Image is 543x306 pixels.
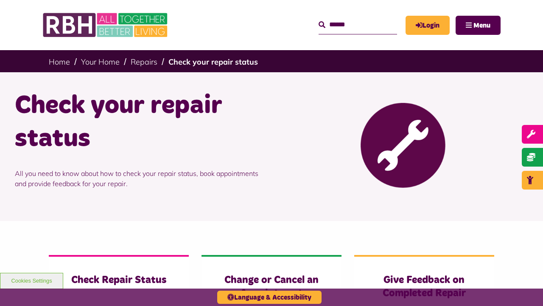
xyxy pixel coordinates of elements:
[218,274,325,300] h3: Change or Cancel an Appointment
[217,291,322,304] button: Language & Accessibility
[15,89,265,156] h1: Check your repair status
[371,274,477,300] h3: Give Feedback on Completed Repair
[168,57,258,67] a: Check your repair status
[49,57,70,67] a: Home
[131,57,157,67] a: Repairs
[42,8,170,42] img: RBH
[66,274,172,287] h3: Check Repair Status
[361,103,445,188] img: Report Repair
[473,22,490,29] span: Menu
[456,16,501,35] button: Navigation
[406,16,450,35] a: MyRBH
[15,156,265,201] p: All you need to know about how to check your repair status, book appointments and provide feedbac...
[81,57,120,67] a: Your Home
[505,268,543,306] iframe: Netcall Web Assistant for live chat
